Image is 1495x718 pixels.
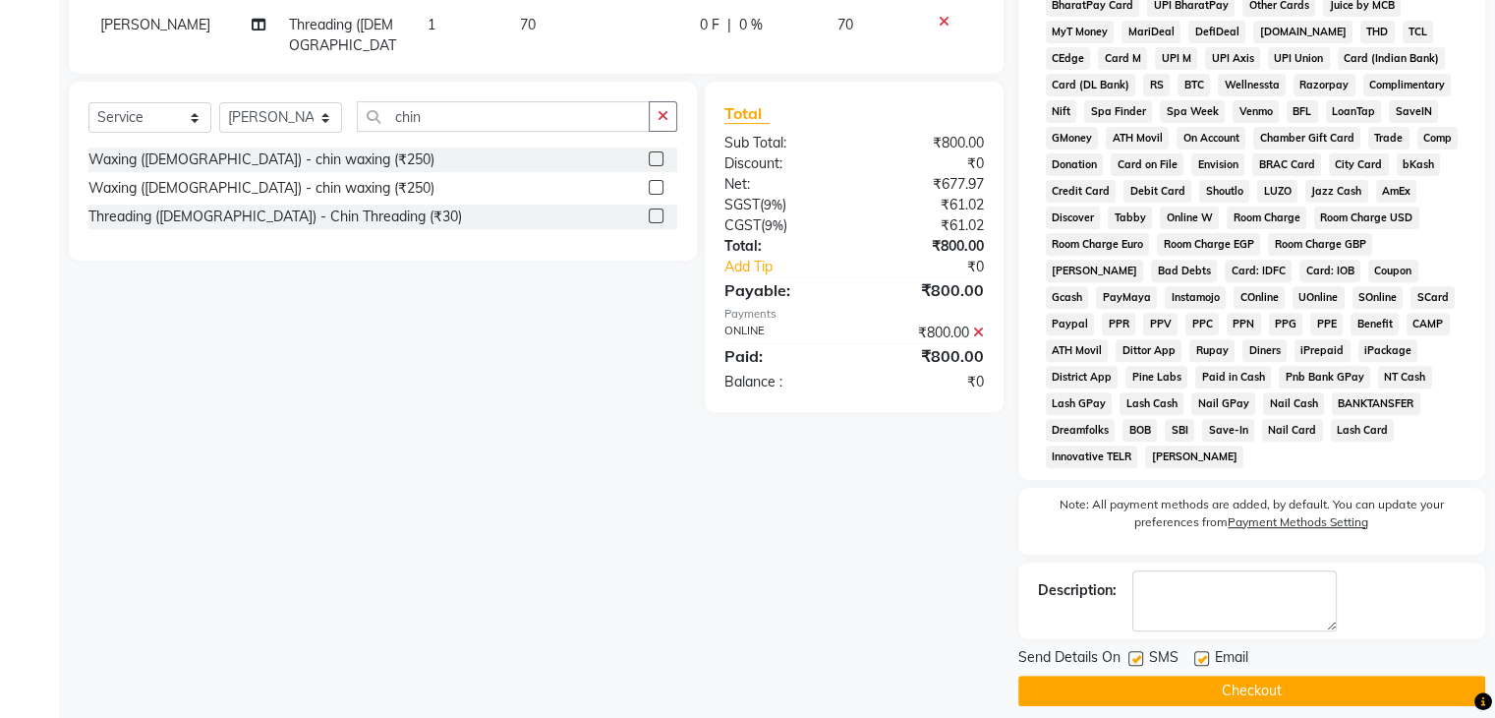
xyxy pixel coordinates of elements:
span: [PERSON_NAME] [100,16,210,33]
span: Rupay [1189,339,1235,362]
span: Envision [1191,153,1244,176]
span: 9% [765,217,783,233]
div: Waxing ([DEMOGRAPHIC_DATA]) - chin waxing (₹250) [88,150,434,170]
span: BRAC Card [1252,153,1321,176]
div: Threading ([DEMOGRAPHIC_DATA]) - Chin Threading (₹30) [88,207,462,227]
span: Dreamfolks [1046,419,1116,442]
span: PPE [1310,313,1343,335]
span: Card: IOB [1299,260,1360,282]
span: Card on File [1111,153,1183,176]
span: Email [1215,647,1248,672]
div: Waxing ([DEMOGRAPHIC_DATA]) - chin waxing (₹250) [88,178,434,199]
span: Threading ([DEMOGRAPHIC_DATA]) - eyebrows threading (₹70) [289,16,399,95]
span: Credit Card [1046,180,1117,203]
span: DefiDeal [1188,21,1245,43]
div: Payments [724,306,984,323]
span: iPackage [1358,339,1418,362]
span: Tabby [1108,207,1152,229]
span: 0 % [739,15,763,35]
span: Online W [1160,207,1219,229]
div: ( ) [710,195,854,215]
span: LoanTap [1326,100,1382,123]
span: RS [1143,74,1170,96]
span: Coupon [1368,260,1418,282]
div: ₹61.02 [854,195,999,215]
span: Donation [1046,153,1104,176]
span: Instamojo [1165,286,1226,309]
span: Spa Finder [1084,100,1152,123]
span: SMS [1149,647,1179,672]
span: iPrepaid [1294,339,1351,362]
span: Jazz Cash [1305,180,1368,203]
span: Lash GPay [1046,392,1113,415]
span: PPV [1143,313,1178,335]
span: [PERSON_NAME] [1046,260,1144,282]
div: ₹800.00 [854,278,999,302]
div: ₹0 [854,372,999,392]
span: Paid in Cash [1195,366,1271,389]
span: NT Cash [1378,366,1432,389]
div: ₹677.97 [854,174,999,195]
span: Dittor App [1116,339,1181,362]
span: Bad Debts [1151,260,1217,282]
span: UOnline [1293,286,1345,309]
span: COnline [1234,286,1285,309]
div: ₹800.00 [854,236,999,257]
label: Payment Methods Setting [1228,513,1368,531]
span: [DOMAIN_NAME] [1253,21,1352,43]
span: Innovative TELR [1046,446,1138,468]
span: LUZO [1257,180,1297,203]
span: Spa Week [1160,100,1225,123]
span: Trade [1368,127,1409,150]
span: Discover [1046,207,1101,229]
span: UPI Axis [1205,47,1260,70]
div: Total: [710,236,854,257]
span: CEdge [1046,47,1091,70]
span: Card: IDFC [1225,260,1292,282]
input: Search or Scan [357,101,650,132]
span: Room Charge GBP [1268,233,1372,256]
span: 70 [837,16,853,33]
span: CGST [724,216,761,234]
span: BOB [1122,419,1157,442]
div: ONLINE [710,323,854,343]
span: Nail Card [1262,419,1323,442]
span: 70 [520,16,536,33]
span: Card (DL Bank) [1046,74,1136,96]
span: PPG [1269,313,1303,335]
span: Room Charge EGP [1157,233,1260,256]
div: Sub Total: [710,133,854,153]
span: SCard [1410,286,1455,309]
span: BTC [1178,74,1210,96]
span: Chamber Gift Card [1253,127,1360,150]
span: BFL [1287,100,1318,123]
span: AmEx [1376,180,1417,203]
span: ATH Movil [1106,127,1169,150]
span: Pnb Bank GPay [1279,366,1370,389]
span: Benefit [1351,313,1399,335]
span: MyT Money [1046,21,1115,43]
span: Razorpay [1294,74,1355,96]
span: Save-In [1202,419,1254,442]
div: ₹800.00 [854,133,999,153]
span: Nift [1046,100,1077,123]
div: Description: [1038,580,1117,601]
div: ₹800.00 [854,344,999,368]
span: Shoutlo [1199,180,1249,203]
span: Pine Labs [1125,366,1187,389]
span: Card (Indian Bank) [1338,47,1446,70]
span: GMoney [1046,127,1099,150]
span: Venmo [1233,100,1279,123]
span: Room Charge USD [1314,207,1419,229]
span: Lash Cash [1120,392,1183,415]
span: 9% [764,197,782,212]
button: Checkout [1018,676,1485,706]
span: CAMP [1407,313,1450,335]
span: TCL [1403,21,1434,43]
div: Net: [710,174,854,195]
span: Lash Card [1331,419,1395,442]
div: ₹0 [854,153,999,174]
span: PPR [1102,313,1135,335]
span: PayMaya [1096,286,1157,309]
span: PPN [1227,313,1261,335]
